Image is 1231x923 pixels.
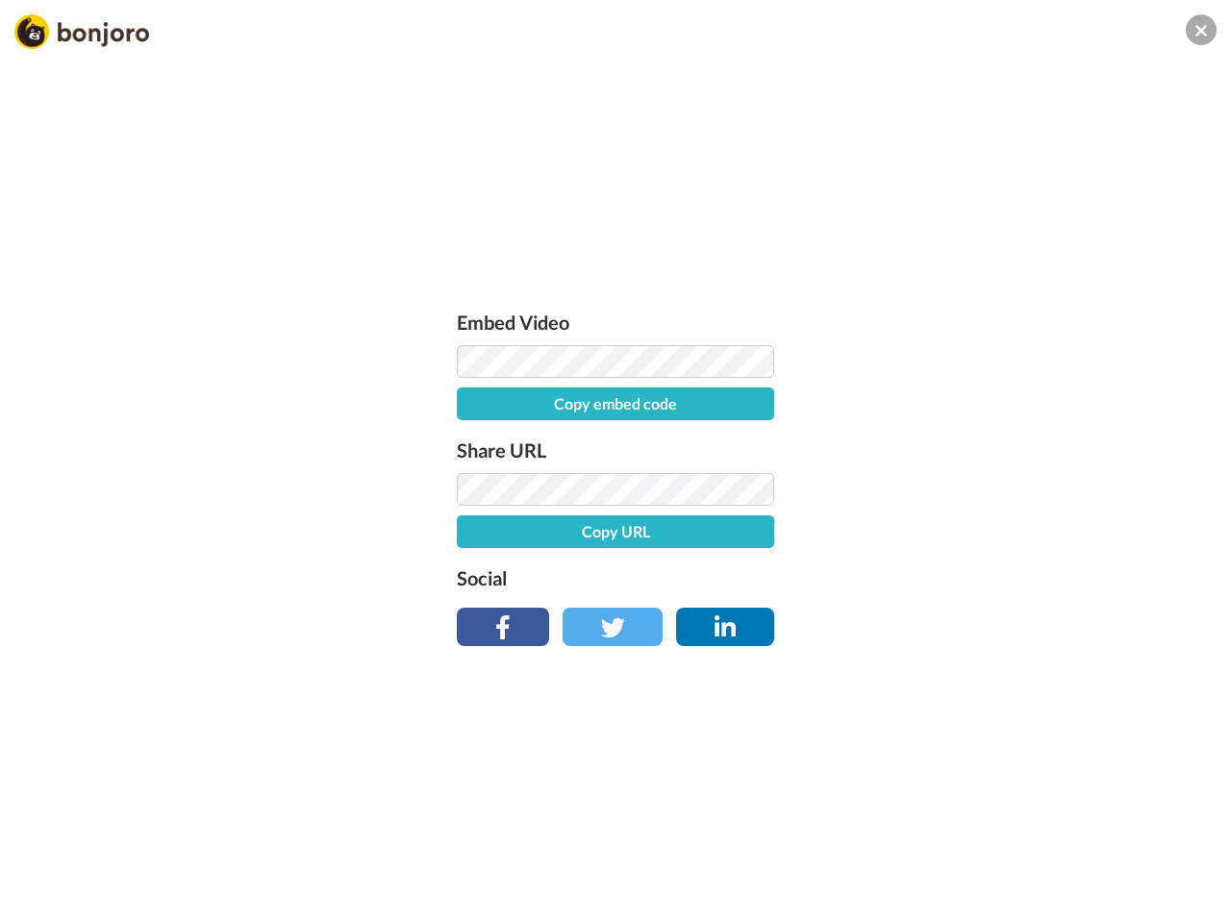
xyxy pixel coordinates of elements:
[457,387,774,420] button: Copy embed code
[457,562,774,593] label: Social
[457,435,774,465] label: Share URL
[14,14,149,49] img: Bonjoro Logo
[457,307,774,337] label: Embed Video
[457,515,774,548] button: Copy URL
